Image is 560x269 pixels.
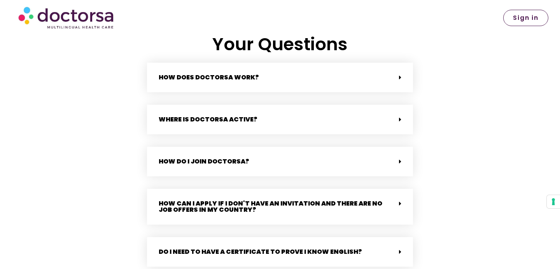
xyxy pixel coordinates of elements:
a: Sign in [503,10,548,26]
div: How does Doctorsa work? [147,63,413,92]
a: How can I apply if I don't have an invitation and there are no job offers in my country? [159,199,382,214]
button: Your consent preferences for tracking technologies [547,195,560,208]
a: How does Doctorsa work? [159,73,259,82]
span: Sign in [513,15,539,21]
div: How do I join Doctorsa? [147,147,413,176]
a: Where is Doctorsa active? [159,115,257,124]
div: Do I need to have a certificate to prove I know English? [147,237,413,267]
a: Do I need to have a certificate to prove I know English? [159,247,362,256]
div: Where is Doctorsa active? [147,105,413,134]
a: How do I join Doctorsa? [159,157,249,166]
div: How can I apply if I don't have an invitation and there are no job offers in my country? [147,189,413,225]
h4: Your Questions [147,34,413,55]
